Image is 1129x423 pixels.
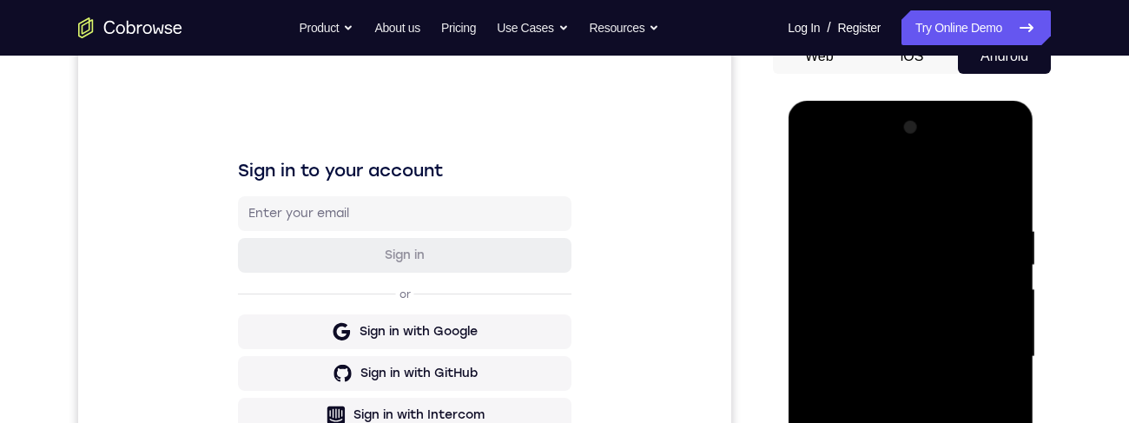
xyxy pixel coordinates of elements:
input: Enter your email [170,166,483,183]
span: / [827,17,830,38]
a: About us [374,10,419,45]
button: Sign in with Intercom [160,359,493,393]
button: Sign in with Google [160,275,493,310]
a: Try Online Demo [901,10,1051,45]
a: Register [838,10,881,45]
button: Android [958,39,1051,74]
a: Pricing [441,10,476,45]
div: Sign in with GitHub [282,326,399,343]
a: Log In [788,10,820,45]
button: Sign in [160,199,493,234]
div: Sign in with Google [281,284,399,301]
h1: Sign in to your account [160,119,493,143]
button: Web [773,39,866,74]
button: Sign in with GitHub [160,317,493,352]
button: iOS [866,39,959,74]
a: Go to the home page [78,17,182,38]
button: Product [300,10,354,45]
button: Resources [590,10,660,45]
div: Sign in with Intercom [275,367,406,385]
p: or [318,248,336,262]
button: Use Cases [497,10,568,45]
